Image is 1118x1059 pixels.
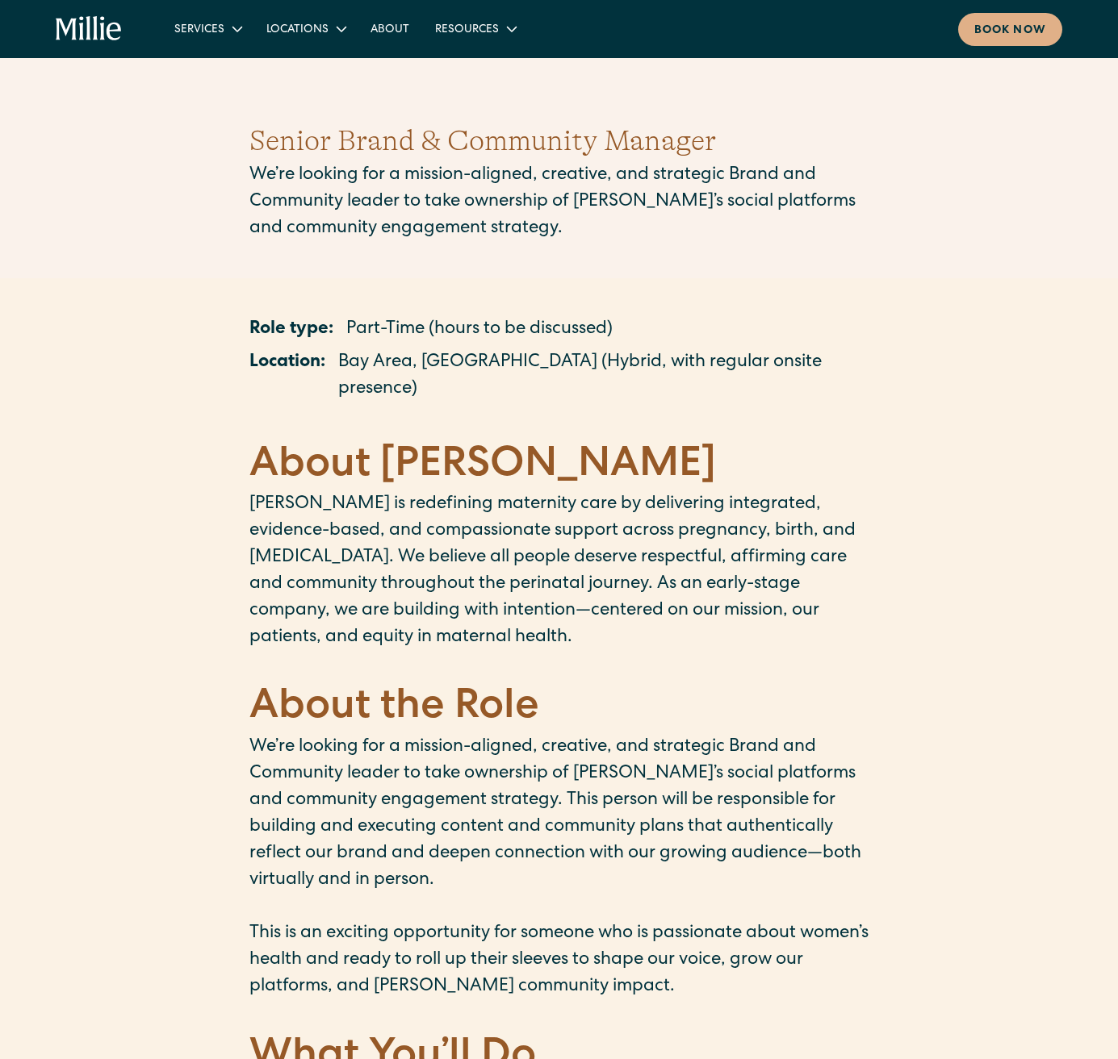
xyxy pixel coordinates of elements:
[249,317,333,344] p: Role type:
[249,446,716,488] strong: About [PERSON_NAME]
[249,492,869,652] p: [PERSON_NAME] is redefining maternity care by delivering integrated, evidence-based, and compassi...
[249,163,869,243] p: We’re looking for a mission-aligned, creative, and strategic Brand and Community leader to take o...
[174,22,224,39] div: Services
[249,119,869,163] h1: Senior Brand & Community Manager
[249,921,869,1001] p: This is an exciting opportunity for someone who is passionate about women’s health and ready to r...
[253,15,358,42] div: Locations
[266,22,329,39] div: Locations
[958,13,1062,46] a: Book now
[249,735,869,894] p: We’re looking for a mission-aligned, creative, and strategic Brand and Community leader to take o...
[249,410,869,436] p: ‍
[346,317,613,344] p: Part-Time (hours to be discussed)
[974,23,1046,40] div: Book now
[249,350,325,403] p: Location:
[249,1001,869,1028] p: ‍
[249,688,539,730] strong: About the Role
[422,15,528,42] div: Resources
[56,16,122,42] a: home
[435,22,499,39] div: Resources
[338,350,869,403] p: Bay Area, [GEOGRAPHIC_DATA] (Hybrid, with regular onsite presence)
[161,15,253,42] div: Services
[249,894,869,921] p: ‍
[358,15,422,42] a: About
[249,652,869,678] p: ‍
